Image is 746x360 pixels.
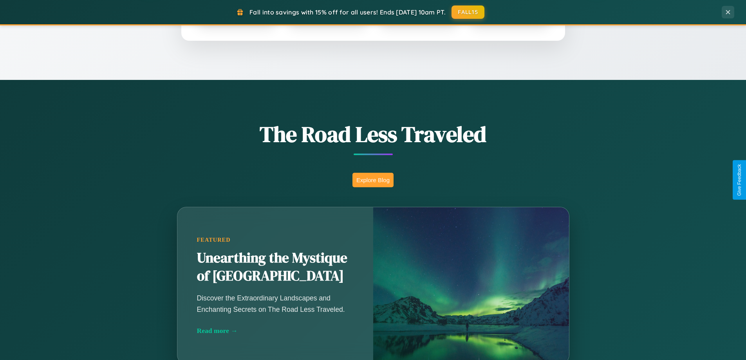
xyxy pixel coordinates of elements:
div: Give Feedback [737,164,742,196]
span: Fall into savings with 15% off for all users! Ends [DATE] 10am PT. [249,8,446,16]
p: Discover the Extraordinary Landscapes and Enchanting Secrets on The Road Less Traveled. [197,293,354,315]
button: Explore Blog [352,173,394,187]
h1: The Road Less Traveled [138,119,608,149]
button: FALL15 [452,5,484,19]
div: Featured [197,237,354,243]
div: Read more → [197,327,354,335]
h2: Unearthing the Mystique of [GEOGRAPHIC_DATA] [197,249,354,285]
